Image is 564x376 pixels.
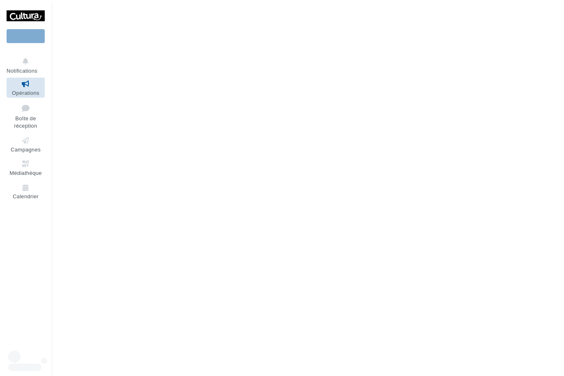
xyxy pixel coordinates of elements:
span: Boîte de réception [14,115,37,129]
span: Campagnes [11,146,41,153]
a: Médiathèque [7,158,45,178]
span: Notifications [7,67,37,74]
div: Nouvelle campagne [7,29,45,43]
span: Médiathèque [9,170,42,176]
a: Boîte de réception [7,101,45,131]
span: Calendrier [13,193,39,200]
a: Opérations [7,78,45,98]
span: Opérations [12,89,39,96]
a: Campagnes [7,134,45,154]
a: Calendrier [7,181,45,202]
